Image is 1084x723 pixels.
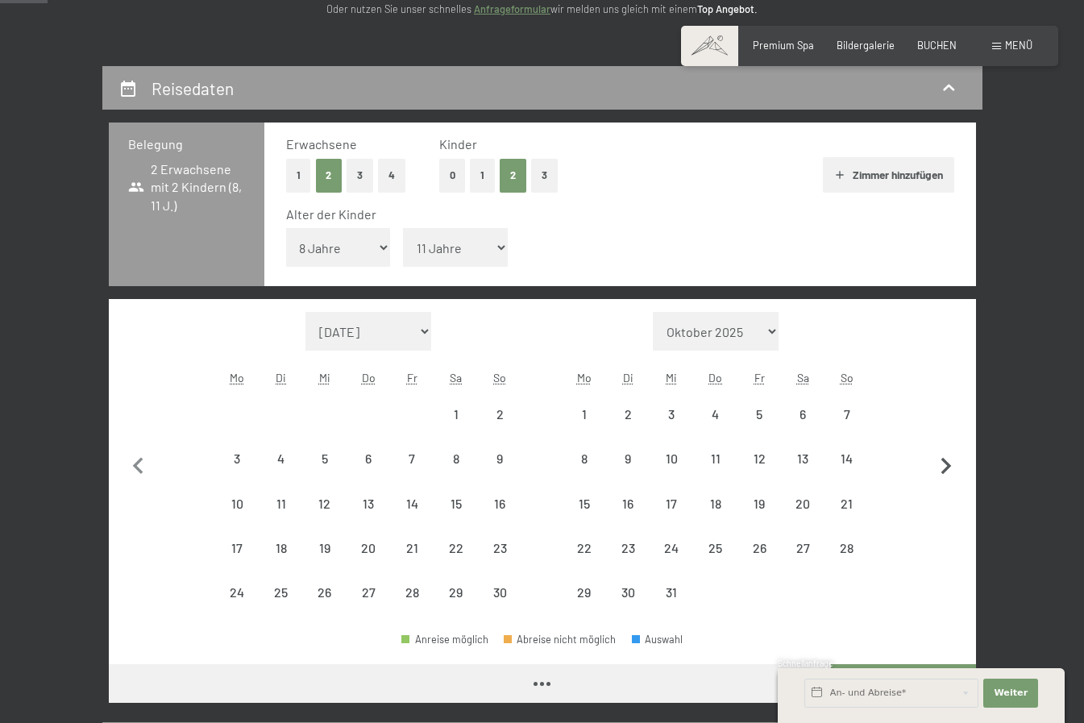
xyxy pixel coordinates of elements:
div: Wed Nov 26 2025 [303,571,347,614]
div: 23 [480,542,520,582]
abbr: Samstag [797,371,809,384]
div: Mon Dec 29 2025 [563,571,606,614]
div: Wed Nov 19 2025 [303,526,347,570]
div: 30 [608,586,648,626]
div: Tue Nov 11 2025 [260,481,303,525]
div: Anreise nicht möglich [347,437,390,480]
div: Fri Dec 19 2025 [737,481,781,525]
div: Anreise nicht möglich [606,393,650,436]
div: Anreise nicht möglich [303,526,347,570]
div: 17 [217,542,257,582]
span: Schnellanfrage [778,659,833,668]
div: 10 [651,452,692,492]
div: Alter der Kinder [286,206,941,223]
div: 4 [696,408,736,448]
div: Mon Dec 15 2025 [563,481,606,525]
div: Anreise nicht möglich [478,526,521,570]
div: 9 [480,452,520,492]
button: 3 [531,159,558,192]
div: Anreise nicht möglich [303,571,347,614]
div: Thu Nov 20 2025 [347,526,390,570]
div: Anreise nicht möglich [824,481,868,525]
div: 3 [651,408,692,448]
div: 16 [608,497,648,538]
div: 11 [261,497,301,538]
div: Fri Nov 07 2025 [390,437,434,480]
div: 14 [826,452,866,492]
div: 20 [783,497,823,538]
div: Anreise nicht möglich [563,481,606,525]
div: 29 [564,586,604,626]
div: Tue Nov 18 2025 [260,526,303,570]
div: Anreise nicht möglich [390,526,434,570]
button: Vorheriger Monat [122,312,156,615]
div: Anreise nicht möglich [260,481,303,525]
div: 14 [392,497,432,538]
div: Thu Dec 18 2025 [694,481,737,525]
div: Wed Dec 17 2025 [650,481,693,525]
button: 2 [316,159,343,192]
a: BUCHEN [917,39,957,52]
div: Anreise nicht möglich [390,437,434,480]
div: Anreise nicht möglich [781,437,824,480]
div: Sat Dec 20 2025 [781,481,824,525]
div: Sun Nov 23 2025 [478,526,521,570]
div: Anreise nicht möglich [650,437,693,480]
span: Weiter [994,687,1028,700]
abbr: Sonntag [493,371,506,384]
div: 2 [608,408,648,448]
div: 25 [261,586,301,626]
div: Sun Dec 07 2025 [824,393,868,436]
div: 30 [480,586,520,626]
div: Anreise nicht möglich [824,526,868,570]
div: Anreise nicht möglich [737,526,781,570]
div: 1 [436,408,476,448]
div: Anreise nicht möglich [260,437,303,480]
div: Tue Dec 30 2025 [606,571,650,614]
div: Wed Nov 05 2025 [303,437,347,480]
abbr: Sonntag [841,371,853,384]
div: Thu Dec 25 2025 [694,526,737,570]
div: Anreise nicht möglich [347,526,390,570]
div: 19 [305,542,345,582]
div: Anreise nicht möglich [824,393,868,436]
div: Sun Dec 14 2025 [824,437,868,480]
div: 27 [348,586,388,626]
div: Anreise nicht möglich [824,437,868,480]
div: 8 [436,452,476,492]
div: 24 [651,542,692,582]
span: Bildergalerie [837,39,895,52]
div: Anreise nicht möglich [694,393,737,436]
div: Anreise nicht möglich [390,481,434,525]
div: 24 [217,586,257,626]
div: Anreise nicht möglich [434,393,478,436]
div: Anreise nicht möglich [347,571,390,614]
div: Wed Dec 10 2025 [650,437,693,480]
div: Anreise nicht möglich [650,571,693,614]
div: 13 [348,497,388,538]
div: Anreise nicht möglich [650,393,693,436]
div: Anreise nicht möglich [650,526,693,570]
div: 15 [564,497,604,538]
button: Nächster Monat [929,312,963,615]
div: Anreise nicht möglich [478,393,521,436]
span: Erwachsene [286,136,357,152]
div: Anreise nicht möglich [606,437,650,480]
div: 13 [783,452,823,492]
div: Sat Dec 27 2025 [781,526,824,570]
div: 2 [480,408,520,448]
div: Sat Nov 15 2025 [434,481,478,525]
div: Tue Dec 02 2025 [606,393,650,436]
div: Anreise nicht möglich [478,571,521,614]
div: 23 [608,542,648,582]
div: Thu Dec 04 2025 [694,393,737,436]
button: 4 [378,159,405,192]
h3: Belegung [128,135,246,153]
div: Mon Dec 08 2025 [563,437,606,480]
div: Tue Dec 23 2025 [606,526,650,570]
div: Anreise nicht möglich [390,571,434,614]
div: 28 [392,586,432,626]
button: Zimmer hinzufügen [823,157,954,193]
div: Anreise nicht möglich [563,393,606,436]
